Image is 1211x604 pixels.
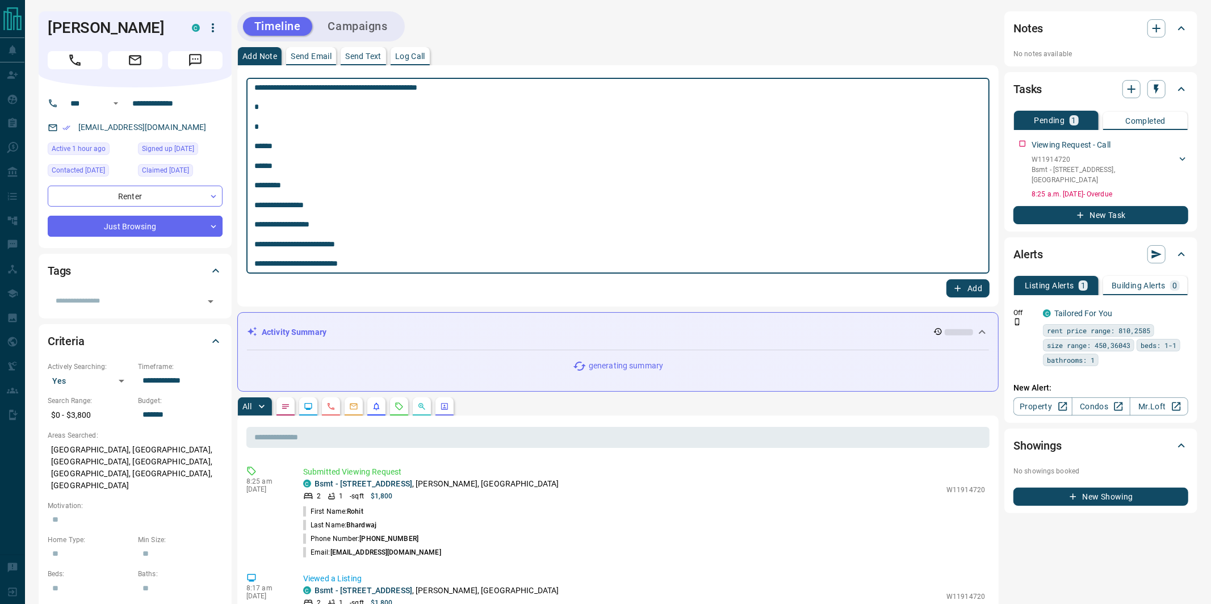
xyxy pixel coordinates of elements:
h1: [PERSON_NAME] [48,19,175,37]
a: Bsmt - [STREET_ADDRESS] [315,479,412,488]
h2: Alerts [1013,245,1043,263]
p: Beds: [48,569,132,579]
p: 1 [1072,116,1076,124]
svg: Requests [395,402,404,411]
p: Submitted Viewing Request [303,466,985,478]
div: Tasks [1013,75,1188,103]
span: Message [168,51,223,69]
p: Last Name: [303,520,376,530]
span: Bhardwaj [346,521,376,529]
p: generating summary [589,360,663,372]
span: Signed up [DATE] [142,143,194,154]
a: Mr.Loft [1130,397,1188,416]
span: Call [48,51,102,69]
p: Off [1013,308,1036,318]
a: Bsmt - [STREET_ADDRESS] [315,586,412,595]
div: Tue Oct 18 2022 [138,164,223,180]
p: Building Alerts [1112,282,1166,290]
svg: Agent Actions [440,402,449,411]
p: W11914720 [946,485,985,495]
p: Motivation: [48,501,223,511]
p: 8:25 am [246,477,286,485]
p: Min Size: [138,535,223,545]
svg: Opportunities [417,402,426,411]
button: Add [946,279,990,297]
p: Bsmt - [STREET_ADDRESS] , [GEOGRAPHIC_DATA] [1032,165,1177,185]
span: size range: 450,36043 [1047,339,1130,351]
p: Baths: [138,569,223,579]
p: No notes available [1013,49,1188,59]
p: 1 [1081,282,1086,290]
span: [EMAIL_ADDRESS][DOMAIN_NAME] [330,548,441,556]
p: Pending [1034,116,1065,124]
p: Viewed a Listing [303,573,985,585]
p: [DATE] [246,485,286,493]
p: Listing Alerts [1025,282,1074,290]
span: rent price range: 810,2585 [1047,325,1150,336]
p: Email: [303,547,441,557]
div: Just Browsing [48,216,223,237]
p: 8:25 a.m. [DATE] - Overdue [1032,189,1188,199]
div: condos.ca [1043,309,1051,317]
p: Log Call [395,52,425,60]
h2: Tags [48,262,71,280]
div: Mon Oct 17 2022 [138,142,223,158]
div: Yes [48,372,132,390]
p: Budget: [138,396,223,406]
p: Home Type: [48,535,132,545]
p: Activity Summary [262,326,326,338]
h2: Tasks [1013,80,1042,98]
svg: Lead Browsing Activity [304,402,313,411]
p: First Name: [303,506,363,517]
h2: Showings [1013,437,1062,455]
div: Activity Summary [247,322,989,343]
p: Completed [1125,117,1166,125]
svg: Calls [326,402,336,411]
p: $1,800 [371,491,393,501]
div: Showings [1013,432,1188,459]
p: W11914720 [946,592,985,602]
svg: Push Notification Only [1013,318,1021,326]
p: Send Text [345,52,382,60]
div: Notes [1013,15,1188,42]
p: [DATE] [246,592,286,600]
p: , [PERSON_NAME], [GEOGRAPHIC_DATA] [315,585,559,597]
p: 8:17 am [246,584,286,592]
p: Add Note [242,52,277,60]
div: condos.ca [303,586,311,594]
p: New Alert: [1013,382,1188,394]
span: Claimed [DATE] [142,165,189,176]
a: Condos [1072,397,1130,416]
span: beds: 1-1 [1141,339,1176,351]
span: Email [108,51,162,69]
span: Rohit [347,507,363,515]
div: Alerts [1013,241,1188,268]
p: W11914720 [1032,154,1177,165]
svg: Listing Alerts [372,402,381,411]
div: Mon Sep 15 2025 [48,164,132,180]
p: All [242,402,252,410]
p: - sqft [350,491,364,501]
button: Campaigns [317,17,399,36]
span: [PHONE_NUMBER] [359,535,418,543]
h2: Criteria [48,332,85,350]
svg: Emails [349,402,358,411]
h2: Notes [1013,19,1043,37]
button: Open [109,97,123,110]
p: Viewing Request - Call [1032,139,1111,151]
p: $0 - $3,800 [48,406,132,425]
a: Property [1013,397,1072,416]
p: [GEOGRAPHIC_DATA], [GEOGRAPHIC_DATA], [GEOGRAPHIC_DATA], [GEOGRAPHIC_DATA], [GEOGRAPHIC_DATA], [G... [48,441,223,495]
p: No showings booked [1013,466,1188,476]
button: Open [203,293,219,309]
div: condos.ca [192,24,200,32]
div: Tue Oct 14 2025 [48,142,132,158]
button: New Showing [1013,488,1188,506]
div: W11914720Bsmt - [STREET_ADDRESS],[GEOGRAPHIC_DATA] [1032,152,1188,187]
p: Search Range: [48,396,132,406]
p: Actively Searching: [48,362,132,372]
a: Tailored For You [1054,309,1112,318]
span: bathrooms: 1 [1047,354,1095,366]
p: 1 [339,491,343,501]
div: Criteria [48,328,223,355]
